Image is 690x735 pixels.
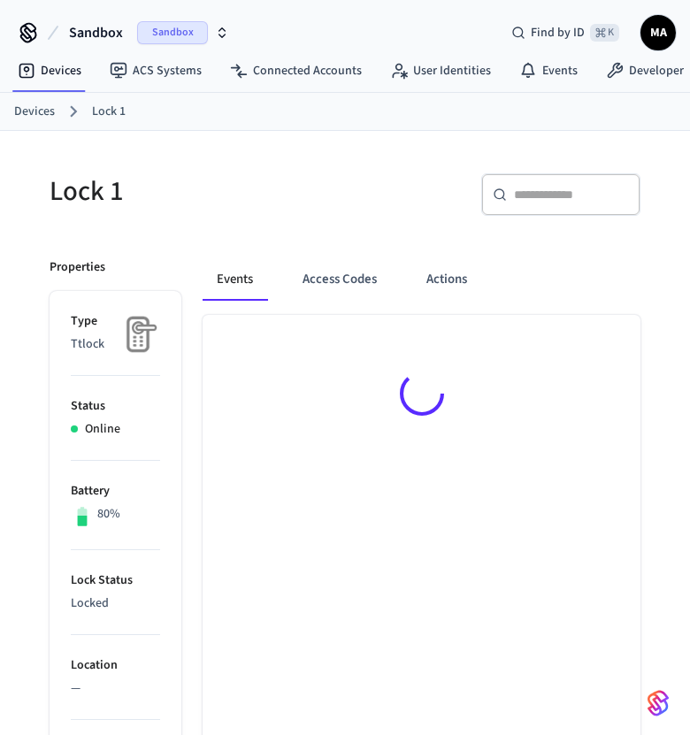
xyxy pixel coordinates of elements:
[97,505,120,524] p: 80%
[71,679,160,698] p: —
[216,55,376,87] a: Connected Accounts
[50,258,105,277] p: Properties
[376,55,505,87] a: User Identities
[648,689,669,717] img: SeamLogoGradient.69752ec5.svg
[137,21,208,44] span: Sandbox
[4,55,96,87] a: Devices
[203,258,267,301] button: Events
[71,594,160,613] p: Locked
[96,55,216,87] a: ACS Systems
[71,335,160,354] p: Ttlock
[642,17,674,49] span: MA
[85,420,120,439] p: Online
[50,173,334,210] h5: Lock 1
[412,258,481,301] button: Actions
[505,55,592,87] a: Events
[92,103,126,121] a: Lock 1
[497,17,633,49] div: Find by ID⌘ K
[71,482,160,501] p: Battery
[71,397,160,416] p: Status
[71,656,160,675] p: Location
[116,312,160,356] img: Placeholder Lock Image
[71,571,160,590] p: Lock Status
[590,24,619,42] span: ⌘ K
[71,312,160,331] p: Type
[288,258,391,301] button: Access Codes
[69,22,123,43] span: Sandbox
[531,24,585,42] span: Find by ID
[203,258,640,301] div: ant example
[640,15,676,50] button: MA
[14,103,55,121] a: Devices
